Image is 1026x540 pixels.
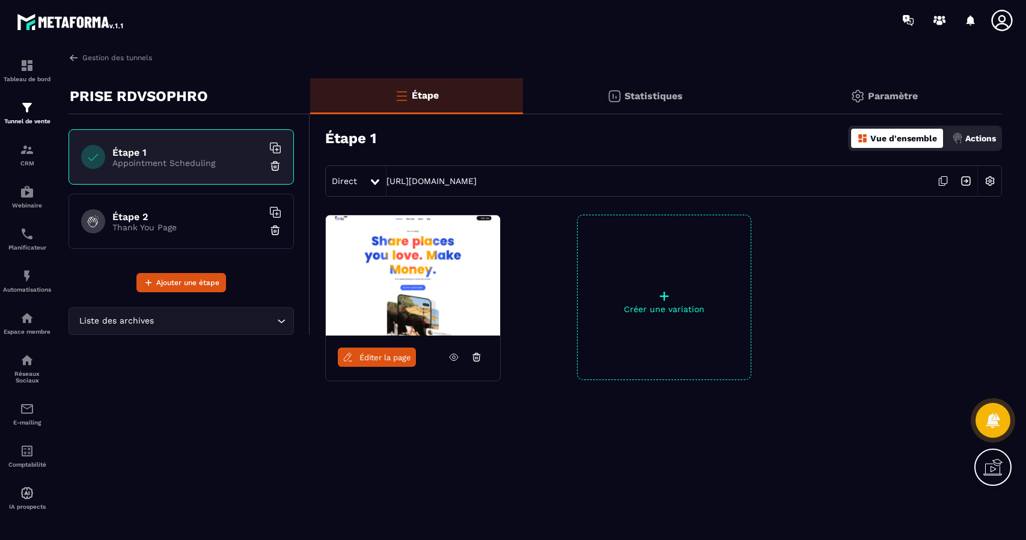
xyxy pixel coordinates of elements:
p: Tableau de bord [3,76,51,82]
h6: Étape 2 [112,211,263,222]
img: setting-w.858f3a88.svg [979,170,1001,192]
button: Ajouter une étape [136,273,226,292]
img: automations [20,311,34,325]
img: image [326,215,500,336]
img: trash [269,160,281,172]
span: Ajouter une étape [156,277,219,289]
p: CRM [3,160,51,167]
img: logo [17,11,125,32]
a: formationformationTableau de bord [3,49,51,91]
a: [URL][DOMAIN_NAME] [386,176,477,186]
a: social-networksocial-networkRéseaux Sociaux [3,344,51,393]
p: Appointment Scheduling [112,158,263,168]
p: Tunnel de vente [3,118,51,124]
img: scheduler [20,227,34,241]
p: Étape [412,90,439,101]
img: dashboard-orange.40269519.svg [857,133,868,144]
p: Créer une variation [578,304,751,314]
p: Paramètre [868,90,918,102]
a: formationformationTunnel de vente [3,91,51,133]
img: setting-gr.5f69749f.svg [850,89,865,103]
p: PRISE RDVSOPHRO [70,84,208,108]
p: Réseaux Sociaux [3,370,51,384]
a: emailemailE-mailing [3,393,51,435]
p: Planificateur [3,244,51,251]
p: Thank You Page [112,222,263,232]
img: trash [269,224,281,236]
img: social-network [20,353,34,367]
img: actions.d6e523a2.png [952,133,963,144]
a: Gestion des tunnels [69,52,152,63]
p: Actions [965,133,996,143]
img: automations [20,486,34,500]
img: stats.20deebd0.svg [607,89,621,103]
img: bars-o.4a397970.svg [394,88,409,103]
img: formation [20,58,34,73]
h6: Étape 1 [112,147,263,158]
a: automationsautomationsAutomatisations [3,260,51,302]
h3: Étape 1 [325,130,376,147]
a: schedulerschedulerPlanificateur [3,218,51,260]
span: Liste des archives [76,314,156,328]
input: Search for option [156,314,274,328]
a: formationformationCRM [3,133,51,176]
img: formation [20,143,34,157]
p: Vue d'ensemble [870,133,937,143]
img: arrow-next.bcc2205e.svg [954,170,977,192]
p: E-mailing [3,419,51,426]
img: arrow [69,52,79,63]
p: + [578,287,751,304]
p: Automatisations [3,286,51,293]
a: Éditer la page [338,348,416,367]
a: automationsautomationsWebinaire [3,176,51,218]
p: Comptabilité [3,461,51,468]
img: automations [20,185,34,199]
p: Webinaire [3,202,51,209]
p: Espace membre [3,328,51,335]
span: Éditer la page [359,353,411,362]
span: Direct [332,176,357,186]
img: accountant [20,444,34,458]
div: Search for option [69,307,294,335]
p: IA prospects [3,503,51,510]
a: accountantaccountantComptabilité [3,435,51,477]
img: formation [20,100,34,115]
img: automations [20,269,34,283]
p: Statistiques [624,90,683,102]
a: automationsautomationsEspace membre [3,302,51,344]
img: email [20,402,34,416]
